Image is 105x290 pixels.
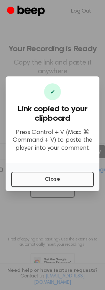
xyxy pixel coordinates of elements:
[11,129,94,153] p: Press Control + V (Mac: ⌘ Command + V) to paste the player into your comment.
[64,3,98,20] a: Log Out
[7,5,47,18] a: Beep
[44,83,61,100] div: ✔
[11,172,94,187] button: Close
[11,104,94,123] h3: Link copied to your clipboard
